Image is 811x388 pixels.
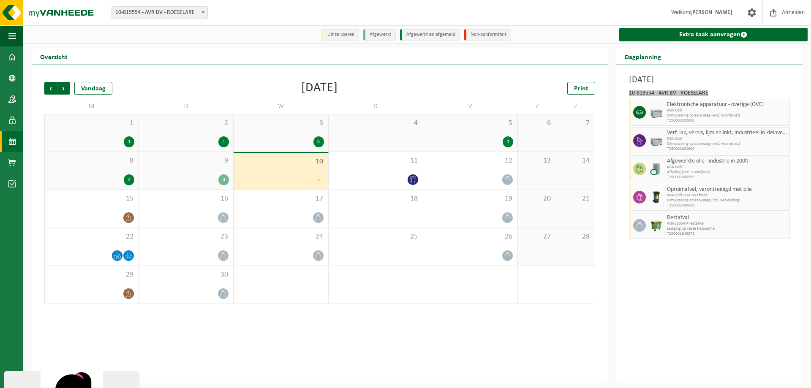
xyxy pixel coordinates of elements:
[423,99,518,114] td: V
[667,175,787,180] span: T250002600599
[561,232,590,241] span: 28
[629,90,790,99] div: 10-819554 - AVR BV - ROESELARE
[143,156,229,166] span: 9
[561,194,590,203] span: 21
[667,165,787,170] span: KGA Colli
[650,163,663,175] img: LP-LD-00200-CU
[427,156,513,166] span: 12
[427,119,513,128] span: 5
[321,29,359,41] li: Uit te voeren
[112,6,208,19] span: 10-819554 - AVR BV - ROESELARE
[667,221,787,226] span: WB-1100-HP restafval
[313,136,324,147] div: 3
[301,82,338,95] div: [DATE]
[650,219,663,232] img: WB-1100-HPE-GN-50
[667,136,787,141] span: KGA Colli
[238,232,324,241] span: 24
[667,113,787,118] span: Omwisseling op aanvraag (excl. voorrijkost)
[650,134,663,147] img: PB-LB-0680-HPE-GY-11
[667,214,787,221] span: Restafval
[329,99,423,114] td: D
[619,28,808,41] a: Extra taak aanvragen
[238,119,324,128] span: 3
[238,157,324,166] span: 10
[333,232,419,241] span: 25
[667,158,787,165] span: Afgewerkte olie - industrie in 200lt
[218,174,229,185] div: 3
[49,156,134,166] span: 8
[561,156,590,166] span: 14
[667,198,787,203] span: Omwisseling op aanvraag (incl. verwerking)
[667,231,787,236] span: T250001849378
[503,136,513,147] div: 1
[74,82,112,95] div: Vandaag
[667,226,787,231] span: Lediging op vaste frequentie
[522,119,552,128] span: 6
[667,147,787,152] span: T250002600600
[139,99,234,114] td: D
[650,191,663,203] img: WB-0240-HPE-BK-01
[238,194,324,203] span: 17
[574,85,588,92] span: Print
[313,174,324,185] div: 5
[44,99,139,114] td: M
[49,270,134,279] span: 29
[522,232,552,241] span: 27
[36,2,99,64] img: Profielafbeelding agent
[629,73,790,86] h3: [DATE]
[143,194,229,203] span: 16
[522,194,552,203] span: 20
[667,186,787,193] span: Opruimafval, verontreinigd met olie
[556,99,595,114] td: Z
[4,369,141,388] iframe: chat widget
[400,29,460,41] li: Afgewerkt en afgemeld
[667,108,787,113] span: KGA Colli
[124,136,134,147] div: 1
[522,156,552,166] span: 13
[57,82,70,95] span: Volgende
[667,193,787,198] span: KGA Colli OGA op afroep
[44,82,57,95] span: Vorige
[112,7,207,19] span: 10-819554 - AVR BV - ROESELARE
[667,203,787,208] span: T250002600608
[143,270,229,279] span: 30
[667,141,787,147] span: Omwisseling op aanvraag (excl. voorrijkost)
[667,101,787,108] span: Elektronische apparatuur - overige (OVE)
[363,29,396,41] li: Afgewerkt
[49,194,134,203] span: 15
[616,48,669,65] h2: Dagplanning
[667,130,787,136] span: Verf, lak, vernis, lijm en inkt, industrieel in kleinverpakking
[518,99,556,114] td: Z
[464,29,511,41] li: Non-conformiteit
[427,232,513,241] span: 26
[49,232,134,241] span: 22
[49,119,134,128] span: 1
[427,194,513,203] span: 19
[690,9,732,16] strong: [PERSON_NAME]
[333,119,419,128] span: 4
[218,136,229,147] div: 1
[561,119,590,128] span: 7
[234,99,328,114] td: W
[143,119,229,128] span: 2
[667,170,787,175] span: Afhaling (excl. voorrijkost)
[667,118,787,123] span: T250002600600
[124,174,134,185] div: 2
[333,156,419,166] span: 11
[333,194,419,203] span: 18
[567,82,595,95] a: Print
[650,106,663,119] img: PB-LB-0680-HPE-GY-11
[143,232,229,241] span: 23
[32,48,76,65] h2: Overzicht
